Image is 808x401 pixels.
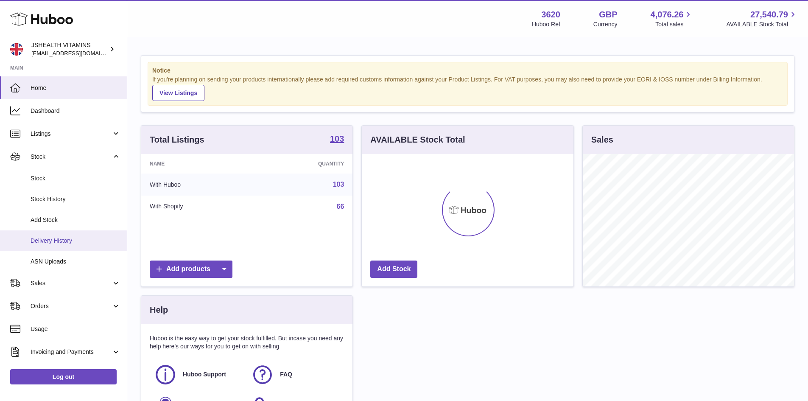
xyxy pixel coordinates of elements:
[651,9,684,20] span: 4,076.26
[370,261,417,278] a: Add Stock
[31,279,112,287] span: Sales
[141,174,255,196] td: With Huboo
[31,84,120,92] span: Home
[655,20,693,28] span: Total sales
[31,195,120,203] span: Stock History
[150,334,344,351] p: Huboo is the easy way to get your stock fulfilled. But incase you need any help here's our ways f...
[150,134,204,146] h3: Total Listings
[141,154,255,174] th: Name
[10,369,117,384] a: Log out
[183,370,226,379] span: Huboo Support
[31,216,120,224] span: Add Stock
[31,258,120,266] span: ASN Uploads
[333,181,344,188] a: 103
[591,134,613,146] h3: Sales
[330,135,344,143] strong: 103
[651,9,693,28] a: 4,076.26 Total sales
[154,363,243,386] a: Huboo Support
[31,325,120,333] span: Usage
[251,363,340,386] a: FAQ
[750,9,788,20] span: 27,540.79
[31,107,120,115] span: Dashboard
[31,50,125,56] span: [EMAIL_ADDRESS][DOMAIN_NAME]
[150,304,168,316] h3: Help
[726,9,798,28] a: 27,540.79 AVAILABLE Stock Total
[280,370,292,379] span: FAQ
[31,41,108,57] div: JSHEALTH VITAMINS
[152,67,783,75] strong: Notice
[370,134,465,146] h3: AVAILABLE Stock Total
[532,20,560,28] div: Huboo Ref
[726,20,798,28] span: AVAILABLE Stock Total
[599,9,617,20] strong: GBP
[31,174,120,182] span: Stock
[150,261,232,278] a: Add products
[141,196,255,218] td: With Shopify
[31,130,112,138] span: Listings
[337,203,344,210] a: 66
[31,237,120,245] span: Delivery History
[10,43,23,56] img: internalAdmin-3620@internal.huboo.com
[152,85,204,101] a: View Listings
[152,76,783,101] div: If you're planning on sending your products internationally please add required customs informati...
[541,9,560,20] strong: 3620
[31,302,112,310] span: Orders
[31,348,112,356] span: Invoicing and Payments
[330,135,344,145] a: 103
[31,153,112,161] span: Stock
[255,154,353,174] th: Quantity
[593,20,618,28] div: Currency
